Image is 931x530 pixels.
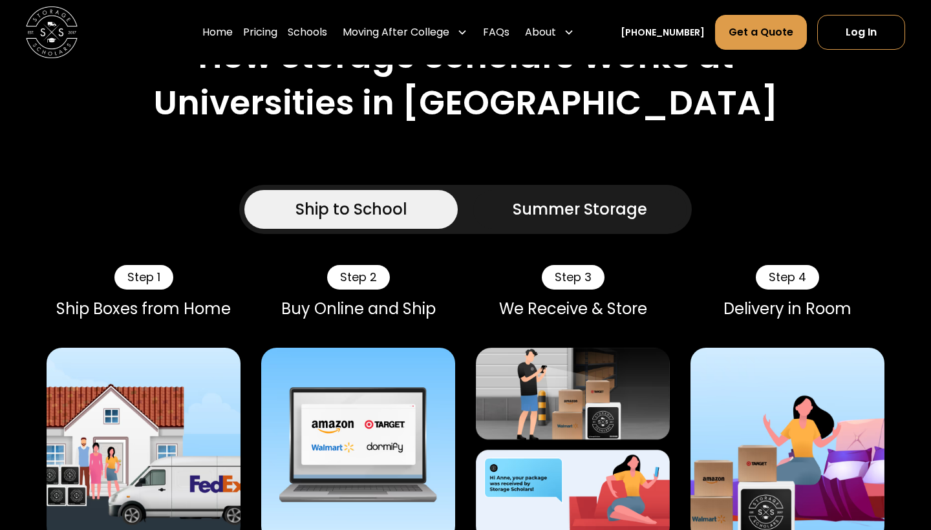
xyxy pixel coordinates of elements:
[202,14,233,50] a: Home
[520,14,579,50] div: About
[621,26,705,39] a: [PHONE_NUMBER]
[295,198,407,221] div: Ship to School
[327,265,390,290] div: Step 2
[243,14,277,50] a: Pricing
[261,300,455,319] div: Buy Online and Ship
[154,83,778,123] h2: Universities in [GEOGRAPHIC_DATA]
[288,14,327,50] a: Schools
[525,25,556,40] div: About
[198,36,734,76] h2: How Storage Scholars Works at
[114,265,173,290] div: Step 1
[513,198,647,221] div: Summer Storage
[483,14,509,50] a: FAQs
[715,15,807,50] a: Get a Quote
[817,15,905,50] a: Log In
[343,25,449,40] div: Moving After College
[690,300,884,319] div: Delivery in Room
[476,300,670,319] div: We Receive & Store
[542,265,605,290] div: Step 3
[337,14,473,50] div: Moving After College
[47,300,241,319] div: Ship Boxes from Home
[26,6,78,58] img: Storage Scholars main logo
[756,265,819,290] div: Step 4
